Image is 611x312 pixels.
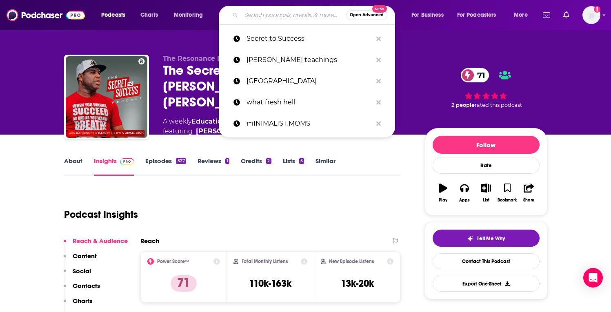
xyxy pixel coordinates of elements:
[96,9,136,22] button: open menu
[518,178,539,208] button: Share
[583,268,603,288] div: Open Intercom Messenger
[64,208,138,221] h1: Podcast Insights
[469,68,489,82] span: 71
[171,275,197,292] p: 71
[157,259,189,264] h2: Power Score™
[120,158,134,165] img: Podchaser Pro
[64,157,82,176] a: About
[163,55,247,62] span: The Resonance Network
[247,113,372,134] p: mINIMALIST MOMS
[163,117,313,136] div: A weekly podcast
[64,252,97,267] button: Content
[497,178,518,208] button: Bookmark
[461,68,489,82] a: 71
[101,9,125,21] span: Podcasts
[219,49,395,71] a: [PERSON_NAME] teachings
[523,198,534,203] div: Share
[406,9,454,22] button: open menu
[433,230,540,247] button: tell me why sparkleTell Me Why
[247,92,372,113] p: what fresh hell
[452,9,508,22] button: open menu
[73,267,91,275] p: Social
[140,237,159,245] h2: Reach
[372,5,387,13] span: New
[219,92,395,113] a: what fresh hell
[266,158,271,164] div: 2
[315,157,335,176] a: Similar
[64,267,91,282] button: Social
[73,297,92,305] p: Charts
[247,49,372,71] p: john mark comer teachings
[411,9,444,21] span: For Business
[582,6,600,24] button: Show profile menu
[433,178,454,208] button: Play
[7,7,85,23] img: Podchaser - Follow, Share and Rate Podcasts
[467,235,473,242] img: tell me why sparkle
[451,102,475,108] span: 2 people
[508,9,538,22] button: open menu
[514,9,528,21] span: More
[341,277,374,290] h3: 13k-20k
[454,178,475,208] button: Apps
[145,157,186,176] a: Episodes527
[346,10,387,20] button: Open AdvancedNew
[540,8,553,22] a: Show notifications dropdown
[433,253,540,269] a: Contact This Podcast
[94,157,134,176] a: InsightsPodchaser Pro
[219,71,395,92] a: [GEOGRAPHIC_DATA]
[198,157,229,176] a: Reviews1
[135,9,163,22] a: Charts
[196,126,254,136] div: [PERSON_NAME]
[459,198,470,203] div: Apps
[483,198,489,203] div: List
[241,9,346,22] input: Search podcasts, credits, & more...
[498,198,517,203] div: Bookmark
[433,136,540,154] button: Follow
[475,178,496,208] button: List
[350,13,384,17] span: Open Advanced
[225,158,229,164] div: 1
[329,259,374,264] h2: New Episode Listens
[247,71,372,92] p: garden city
[73,282,100,290] p: Contacts
[582,6,600,24] span: Logged in as sschroeder
[219,28,395,49] a: Secret to Success
[73,252,97,260] p: Content
[66,56,147,138] img: The Secret To Success with CJ, Karl, Jemal & Eric Thomas
[73,237,128,245] p: Reach & Audience
[457,9,496,21] span: For Podcasters
[227,6,403,24] div: Search podcasts, credits, & more...
[140,9,158,21] span: Charts
[64,282,100,297] button: Contacts
[433,157,540,174] div: Rate
[425,55,547,122] div: 71 2 peoplerated this podcast
[299,158,304,164] div: 5
[241,157,271,176] a: Credits2
[219,113,395,134] a: mINIMALIST MOMS
[477,235,505,242] span: Tell Me Why
[594,6,600,13] svg: Add a profile image
[249,277,291,290] h3: 110k-163k
[247,28,372,49] p: Secret to Success
[176,158,186,164] div: 527
[64,297,92,312] button: Charts
[242,259,288,264] h2: Total Monthly Listens
[64,237,128,252] button: Reach & Audience
[439,198,447,203] div: Play
[174,9,203,21] span: Monitoring
[163,126,313,136] span: featuring
[560,8,573,22] a: Show notifications dropdown
[433,276,540,292] button: Export One-Sheet
[475,102,522,108] span: rated this podcast
[168,9,213,22] button: open menu
[283,157,304,176] a: Lists5
[582,6,600,24] img: User Profile
[191,117,226,125] a: Education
